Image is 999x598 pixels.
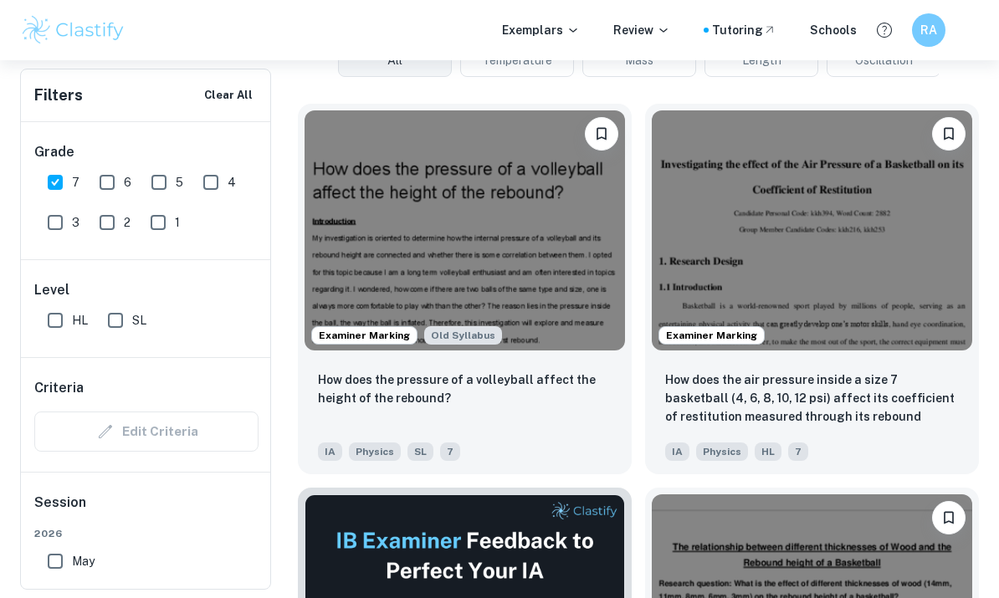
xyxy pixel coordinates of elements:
[34,378,84,398] h6: Criteria
[34,84,83,107] h6: Filters
[712,21,776,39] a: Tutoring
[228,173,236,192] span: 4
[424,326,502,345] span: Old Syllabus
[424,326,502,345] div: Starting from the May 2025 session, the Physics IA requirements have changed. It's OK to refer to...
[440,442,460,461] span: 7
[788,442,808,461] span: 7
[305,110,625,350] img: Physics IA example thumbnail: How does the pressure of a volleyball af
[932,501,966,534] button: Bookmark
[502,21,580,39] p: Exemplars
[72,552,95,570] span: May
[696,442,748,461] span: Physics
[175,213,180,232] span: 1
[200,83,257,108] button: Clear All
[407,442,433,461] span: SL
[318,442,342,461] span: IA
[34,526,259,541] span: 2026
[665,442,689,461] span: IA
[665,371,959,427] p: How does the air pressure inside a size 7 basketball (4, 6, 8, 10, 12 psi) affect its coefficient...
[920,21,939,39] h6: RA
[659,328,764,343] span: Examiner Marking
[312,328,417,343] span: Examiner Marking
[912,13,945,47] button: RA
[482,51,552,69] span: Temperature
[870,16,899,44] button: Help and Feedback
[652,110,972,350] img: Physics IA example thumbnail: How does the air pressure inside a size
[132,311,146,330] span: SL
[34,142,259,162] h6: Grade
[625,51,653,69] span: Mass
[855,51,913,69] span: Oscillation
[72,213,79,232] span: 3
[176,173,183,192] span: 5
[742,51,781,69] span: Length
[387,51,402,69] span: All
[34,493,259,526] h6: Session
[72,311,88,330] span: HL
[124,173,131,192] span: 6
[72,173,79,192] span: 7
[810,21,857,39] a: Schools
[34,280,259,300] h6: Level
[932,117,966,151] button: Bookmark
[585,117,618,151] button: Bookmark
[755,442,781,461] span: HL
[124,213,131,232] span: 2
[318,371,612,407] p: How does the pressure of a volleyball affect the height of the rebound?
[613,21,670,39] p: Review
[349,442,401,461] span: Physics
[298,104,632,474] a: Examiner MarkingStarting from the May 2025 session, the Physics IA requirements have changed. It'...
[34,411,259,452] div: Criteria filters are unavailable when searching by topic
[645,104,979,474] a: Examiner MarkingBookmarkHow does the air pressure inside a size 7 basketball (4, 6, 8, 10, 12 psi...
[20,13,126,47] img: Clastify logo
